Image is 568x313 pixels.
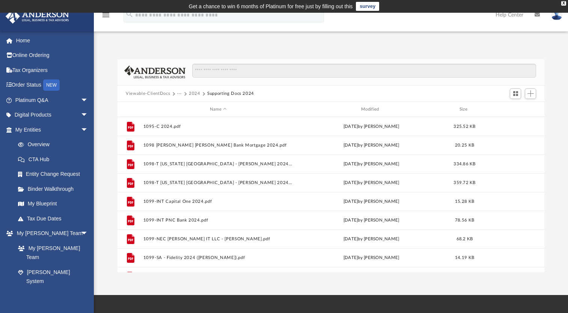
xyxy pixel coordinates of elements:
[207,90,254,97] button: Supporting Docs 2024
[189,2,353,11] div: Get a chance to win 6 months of Platinum for free just by filling out this
[297,142,446,149] div: [DATE] by [PERSON_NAME]
[296,106,446,113] div: Modified
[551,9,562,20] img: User Pic
[11,241,92,265] a: My [PERSON_NAME] Team
[143,199,293,204] button: 1099-INT Capital One 2024.pdf
[297,255,446,261] div: [DATE] by [PERSON_NAME]
[81,108,96,123] span: arrow_drop_down
[11,152,99,167] a: CTA Hub
[455,218,474,222] span: 78.56 KB
[5,33,99,48] a: Home
[189,90,200,97] button: 2024
[297,180,446,186] div: [DATE] by [PERSON_NAME]
[297,217,446,224] div: [DATE] by [PERSON_NAME]
[126,90,170,97] button: Viewable-ClientDocs
[143,255,293,260] button: 1099-SA - Fidelity 2024 ([PERSON_NAME]).pdf
[5,48,99,63] a: Online Ordering
[297,236,446,243] div: [DATE] by [PERSON_NAME]
[5,93,99,108] a: Platinum Q&Aarrow_drop_down
[455,199,474,204] span: 15.28 KB
[11,137,99,152] a: Overview
[143,237,293,241] button: 1099-NEC [PERSON_NAME] IT LLC - [PERSON_NAME].pdf
[453,124,475,129] span: 325.52 KB
[510,88,521,99] button: Switch to Grid View
[81,93,96,108] span: arrow_drop_down
[125,10,134,18] i: search
[143,180,293,185] button: 1098-T [US_STATE] [GEOGRAPHIC_DATA] - [PERSON_NAME] 2024.pdf
[177,90,182,97] button: ···
[297,123,446,130] div: [DATE] by [PERSON_NAME]
[455,143,474,147] span: 20.25 KB
[11,181,99,196] a: Binder Walkthrough
[118,117,544,272] div: grid
[5,226,96,241] a: My [PERSON_NAME] Teamarrow_drop_down
[561,1,566,6] div: close
[143,218,293,223] button: 1099-INT PNC Bank 2024.pdf
[356,2,379,11] a: survey
[525,88,536,99] button: Add
[5,108,99,123] a: Digital Productsarrow_drop_down
[453,162,475,166] span: 334.86 KB
[3,9,71,24] img: Anderson Advisors Platinum Portal
[192,64,536,78] input: Search files and folders
[143,106,293,113] div: Name
[450,106,480,113] div: Size
[483,106,535,113] div: id
[11,167,99,182] a: Entity Change Request
[121,106,140,113] div: id
[11,211,99,226] a: Tax Due Dates
[101,14,110,19] a: menu
[5,63,99,78] a: Tax Organizers
[143,143,293,148] button: 1098 [PERSON_NAME] [PERSON_NAME] Bank Mortgage 2024.pdf
[81,226,96,241] span: arrow_drop_down
[11,265,96,289] a: [PERSON_NAME] System
[43,79,60,91] div: NEW
[453,181,475,185] span: 359.72 KB
[457,237,473,241] span: 68.2 KB
[11,196,96,211] a: My Blueprint
[81,122,96,138] span: arrow_drop_down
[101,10,110,19] i: menu
[297,198,446,205] div: [DATE] by [PERSON_NAME]
[297,161,446,168] div: [DATE] by [PERSON_NAME]
[5,122,99,137] a: My Entitiesarrow_drop_down
[143,162,293,166] button: 1098-T [US_STATE] [GEOGRAPHIC_DATA] - [PERSON_NAME] 2024.pdf
[143,124,293,129] button: 1095-C 2024.pdf
[5,78,99,93] a: Order StatusNEW
[455,256,474,260] span: 14.19 KB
